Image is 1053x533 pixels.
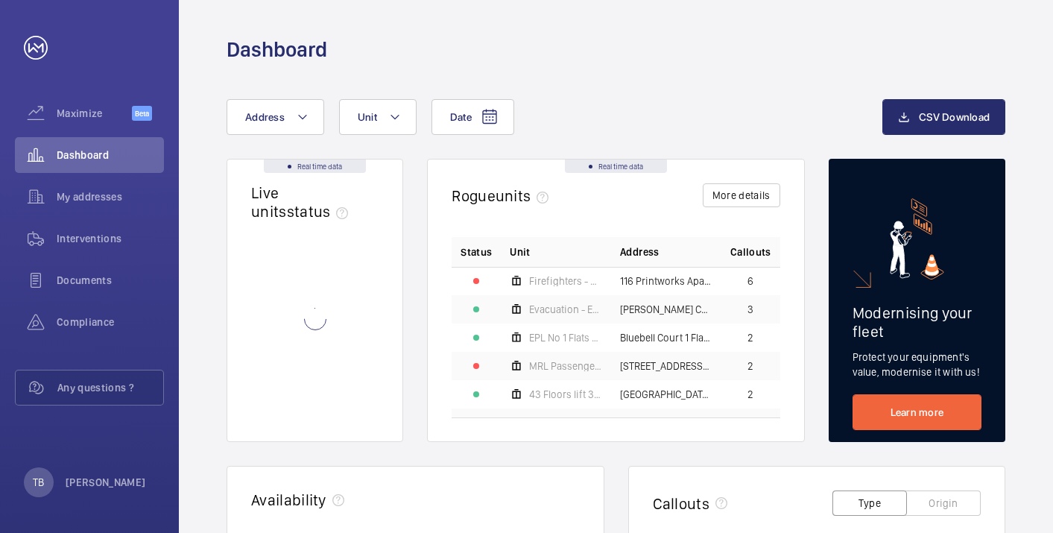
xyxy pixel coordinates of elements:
h2: Callouts [653,494,710,513]
span: 2 [747,389,753,400]
span: Maximize [57,106,132,121]
span: units [496,186,555,205]
span: 2 [747,361,753,371]
h2: Live units [251,183,354,221]
div: Real time data [565,160,667,173]
span: CSV Download [919,111,990,123]
span: Interventions [57,231,164,246]
button: More details [703,183,780,207]
button: Origin [906,491,981,516]
button: Type [832,491,907,516]
div: Real time data [264,160,366,173]
span: [GEOGRAPHIC_DATA] - [GEOGRAPHIC_DATA] [620,389,712,400]
span: Beta [132,106,152,121]
span: 3 [747,304,753,315]
span: Unit [510,245,530,259]
span: Address [245,111,285,123]
a: Learn more [853,394,981,430]
span: Any questions ? [57,380,163,395]
p: [PERSON_NAME] [66,475,146,490]
button: Date [431,99,514,135]
h2: Modernising your fleet [853,303,981,341]
span: status [287,202,355,221]
span: 6 [747,276,753,286]
span: EPL No 1 Flats 2-25 [529,332,602,343]
button: CSV Download [882,99,1005,135]
p: Protect your equipment's value, modernise it with us! [853,350,981,379]
p: Status [461,245,492,259]
img: marketing-card.svg [890,198,944,280]
span: My addresses [57,189,164,204]
span: Firefighters - EPL Flats 1-65 No 1 [529,276,602,286]
span: 2 [747,332,753,343]
span: Callouts [730,245,771,259]
button: Address [227,99,324,135]
span: Dashboard [57,148,164,163]
h1: Dashboard [227,36,327,63]
span: Unit [358,111,377,123]
h2: Rogue [452,186,554,205]
span: Address [620,245,659,259]
span: Compliance [57,315,164,329]
span: [PERSON_NAME] Court - High Risk Building - [PERSON_NAME][GEOGRAPHIC_DATA] [620,304,712,315]
h2: Availability [251,491,326,509]
span: 43 Floors lift 3 right hand [529,389,602,400]
span: Evacuation - EPL Passenger Lift No 2 [529,304,602,315]
span: 116 Printworks Apartments Flats 1-65 - High Risk Building - 116 Printworks Apartments Flats 1-65 [620,276,712,286]
button: Unit [339,99,417,135]
p: TB [33,475,44,490]
span: Bluebell Court 1 Flats 2-25 - High Risk Building - [GEOGRAPHIC_DATA] 1 Flats 2-25 [620,332,712,343]
span: MRL Passenger Lift SELE [529,361,602,371]
span: Date [450,111,472,123]
span: [STREET_ADDRESS] - [STREET_ADDRESS] [620,361,712,371]
span: Documents [57,273,164,288]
